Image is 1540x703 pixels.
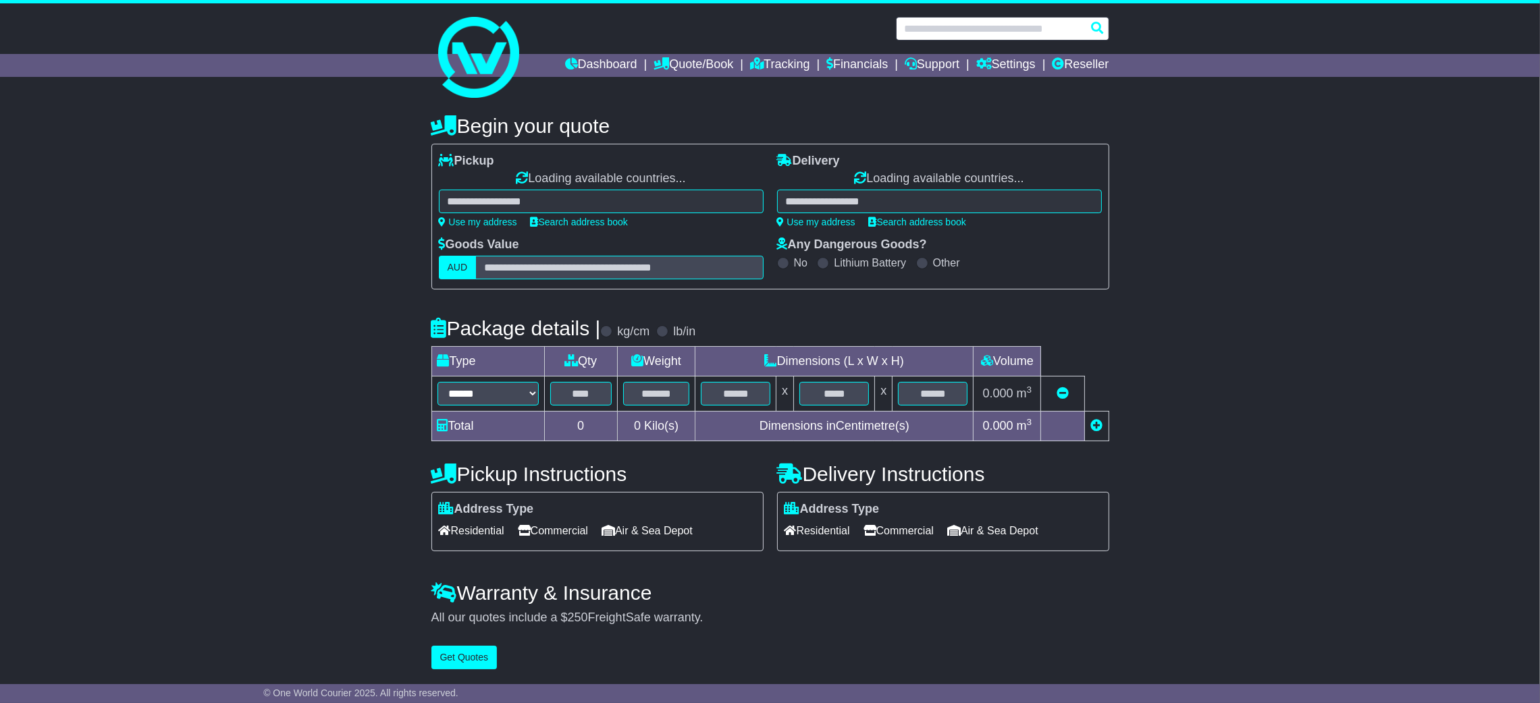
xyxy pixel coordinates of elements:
label: Delivery [777,154,840,169]
label: Other [933,256,960,269]
label: Goods Value [439,237,519,252]
a: Settings [976,54,1036,77]
a: Financials [826,54,888,77]
a: Add new item [1090,419,1103,432]
span: m [1017,419,1032,432]
td: 0 [544,412,617,441]
label: No [794,256,807,269]
h4: Begin your quote [431,115,1109,137]
span: 0 [634,419,641,432]
a: Use my address [777,217,855,227]
a: Dashboard [565,54,637,77]
label: kg/cm [617,325,649,339]
span: Commercial [518,520,588,541]
span: Commercial [864,520,934,541]
span: Air & Sea Depot [602,520,693,541]
td: Qty [544,347,617,376]
label: Address Type [439,502,534,517]
a: Search address book [531,217,628,227]
h4: Package details | [431,317,601,339]
span: Residential [439,520,504,541]
a: Search address book [869,217,966,227]
label: lb/in [673,325,695,339]
span: 0.000 [983,419,1013,432]
td: Type [431,347,544,376]
label: Lithium Battery [834,256,906,269]
h4: Delivery Instructions [777,463,1109,485]
div: Loading available countries... [777,171,1102,186]
sup: 3 [1027,385,1032,395]
label: Pickup [439,154,494,169]
span: Air & Sea Depot [947,520,1038,541]
td: Kilo(s) [617,412,695,441]
span: 0.000 [983,387,1013,400]
a: Quote/Book [654,54,733,77]
a: Support [905,54,959,77]
span: m [1017,387,1032,400]
td: Dimensions (L x W x H) [695,347,974,376]
sup: 3 [1027,417,1032,427]
h4: Pickup Instructions [431,463,764,485]
h4: Warranty & Insurance [431,582,1109,604]
button: Get Quotes [431,646,498,669]
label: AUD [439,256,477,279]
span: Residential [785,520,850,541]
a: Use my address [439,217,517,227]
a: Tracking [750,54,809,77]
td: Total [431,412,544,441]
label: Any Dangerous Goods? [777,237,927,252]
a: Reseller [1052,54,1109,77]
td: Weight [617,347,695,376]
td: x [776,376,794,412]
span: 250 [568,611,588,624]
span: © One World Courier 2025. All rights reserved. [263,687,458,698]
a: Remove this item [1057,387,1069,400]
div: Loading available countries... [439,171,764,186]
div: All our quotes include a $ FreightSafe warranty. [431,611,1109,625]
td: Volume [974,347,1041,376]
td: x [875,376,893,412]
td: Dimensions in Centimetre(s) [695,412,974,441]
label: Address Type [785,502,880,517]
